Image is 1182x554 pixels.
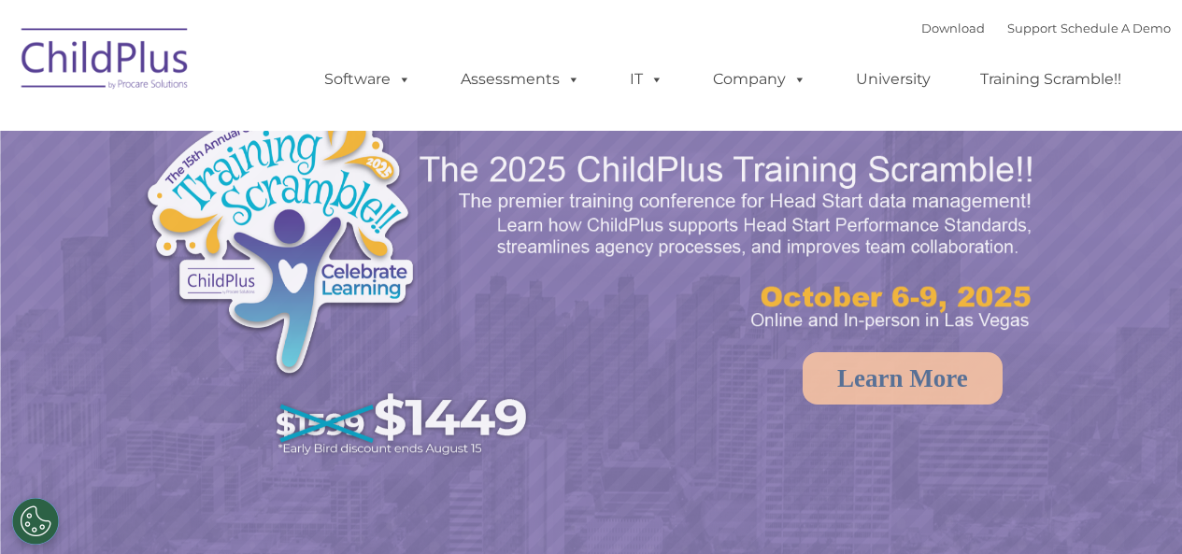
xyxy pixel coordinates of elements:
[803,352,1003,405] a: Learn More
[921,21,1171,36] font: |
[837,61,949,98] a: University
[961,61,1140,98] a: Training Scramble!!
[12,498,59,545] button: Cookies Settings
[611,61,682,98] a: IT
[1061,21,1171,36] a: Schedule A Demo
[1007,21,1057,36] a: Support
[442,61,599,98] a: Assessments
[694,61,825,98] a: Company
[921,21,985,36] a: Download
[12,15,199,108] img: ChildPlus by Procare Solutions
[306,61,430,98] a: Software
